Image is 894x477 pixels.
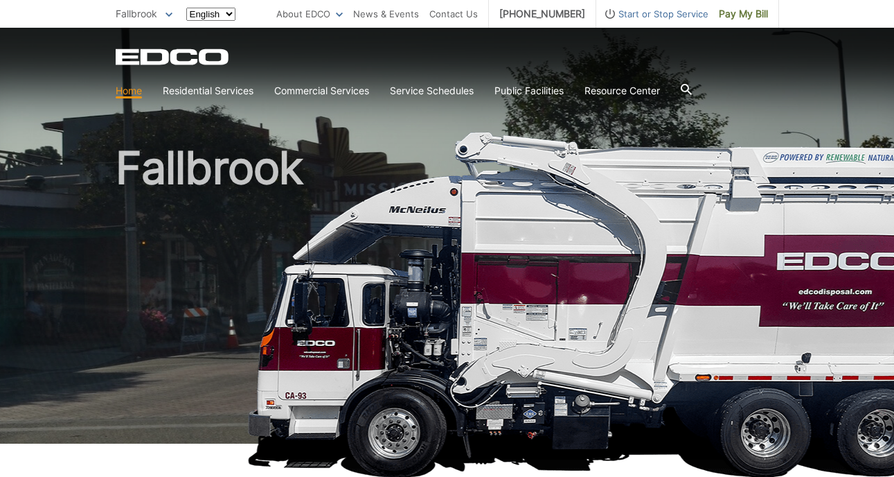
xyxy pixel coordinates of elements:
a: Residential Services [163,83,253,98]
a: Public Facilities [494,83,564,98]
h1: Fallbrook [116,146,779,450]
a: Service Schedules [390,83,474,98]
a: About EDCO [276,6,343,21]
a: Contact Us [429,6,478,21]
a: News & Events [353,6,419,21]
span: Pay My Bill [719,6,768,21]
a: Resource Center [584,83,660,98]
a: Home [116,83,142,98]
a: EDCD logo. Return to the homepage. [116,49,231,65]
select: Select a language [186,8,235,21]
span: Fallbrook [116,8,157,19]
a: Commercial Services [274,83,369,98]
